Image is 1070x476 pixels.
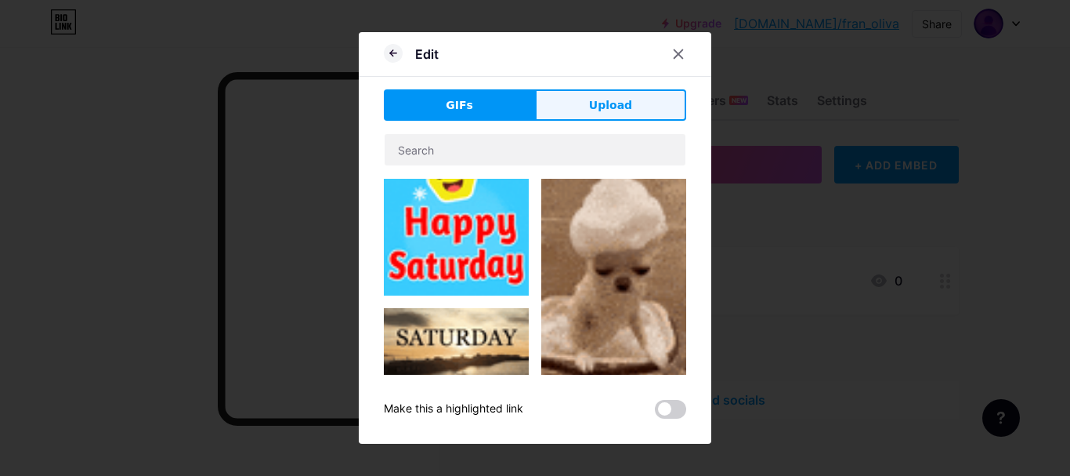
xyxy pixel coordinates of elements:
img: Gihpy [384,308,529,453]
img: Gihpy [541,151,686,409]
div: Make this a highlighted link [384,400,523,419]
div: Edit [415,45,439,64]
button: GIFs [384,89,535,121]
input: Search [385,134,685,165]
span: Upload [589,97,632,114]
button: Upload [535,89,686,121]
img: Gihpy [384,151,529,296]
span: GIFs [446,97,473,114]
